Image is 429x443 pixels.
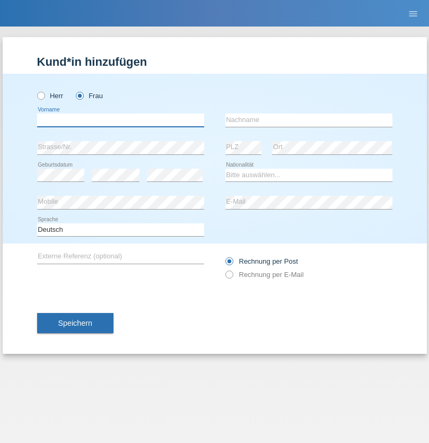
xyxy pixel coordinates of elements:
h1: Kund*in hinzufügen [37,55,392,68]
span: Speichern [58,319,92,327]
button: Speichern [37,313,113,333]
label: Herr [37,92,64,100]
label: Rechnung per Post [225,257,298,265]
input: Rechnung per Post [225,257,232,271]
input: Rechnung per E-Mail [225,271,232,284]
i: menu [408,8,418,19]
label: Rechnung per E-Mail [225,271,304,279]
input: Herr [37,92,44,99]
label: Frau [76,92,103,100]
input: Frau [76,92,83,99]
a: menu [402,10,424,16]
